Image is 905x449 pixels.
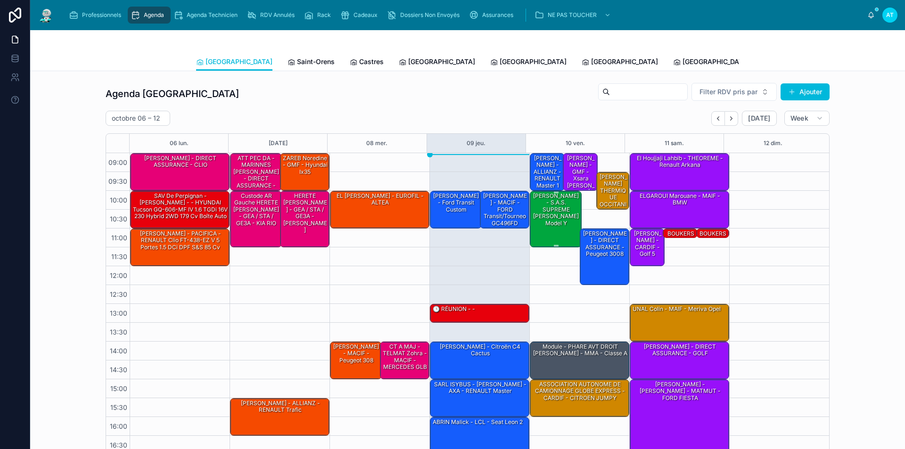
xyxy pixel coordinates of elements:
span: 14:00 [107,347,130,355]
button: [DATE] [742,111,776,126]
button: 06 lun. [170,134,189,153]
h1: Agenda [GEOGRAPHIC_DATA] [106,87,239,100]
div: [PERSON_NAME] - ALLIANZ - RENAULT Trafic [232,399,329,415]
span: 09:00 [106,158,130,166]
div: [PERSON_NAME] - MACIF - Peugeot 308 [332,343,381,365]
a: Professionnels [66,7,128,24]
button: Week [784,111,830,126]
span: 15:00 [108,384,130,392]
div: [PERSON_NAME] - MACIF - FORD Transit/Tourneo GC496FD Transit Custom I 270 L1H1 2.0 TDCi 16V DPF F... [480,191,529,228]
div: CT A MAJ - TELMAT Zohra - MACIF - MERCEDES GLB [380,342,429,379]
span: 12:30 [107,290,130,298]
div: [PERSON_NAME] - DIRECT ASSURANCE - Peugeot 3008 [580,229,629,285]
div: SARL ISYBUS - [PERSON_NAME] - AXA - RENAULT Master [430,380,529,416]
a: Agenda [128,7,171,24]
div: [PERSON_NAME] THERMIQUE OCCITANIE - FATEC (SNCF) - TRAFFIC [598,173,628,229]
a: [GEOGRAPHIC_DATA] [673,53,749,72]
div: ELGAROUI Marouane - MAIF - BMW [630,191,729,228]
div: CT A MAJ - TELMAT Zohra - MACIF - MERCEDES GLB [382,343,429,372]
div: [PERSON_NAME] - PACIFICA - RENAULT Clio FT-438-EZ V 5 Portes 1.5 dCi DPF S&S 85 cv [132,229,229,252]
div: [PERSON_NAME] - ford transit custom [430,191,481,228]
span: Cadeaux [354,11,378,19]
span: AT [886,11,894,19]
div: UNAL Colin - MAIF - Meriva Opel [632,305,722,313]
span: 16:00 [107,422,130,430]
a: [GEOGRAPHIC_DATA] [196,53,272,71]
div: ZAREB Noredine - GMF - hyundai ix35 [280,154,329,190]
span: 10:30 [107,215,130,223]
div: [PERSON_NAME] - CARDIF - golf 5 [632,229,664,259]
span: Week [790,114,808,122]
div: scrollable content [62,5,867,25]
a: Castres [350,53,384,72]
div: BOUKERS Fatima - CIC - C4 PICASSO [665,229,697,259]
div: [PERSON_NAME] - ford transit custom [432,192,481,214]
div: SAV de Perpignan - [PERSON_NAME] - - HYUNDAI Tucson GQ-606-MF IV 1.6 TGDi 16V 230 Hybrid 2WD 179 ... [131,191,229,228]
div: [PERSON_NAME] - GMF - Xsara [PERSON_NAME] [565,154,597,196]
div: El Houjjaji Lahbib - THEOREME - Renault Arkana [632,154,728,170]
div: [PERSON_NAME] THERMIQUE OCCITANIE - FATEC (SNCF) - TRAFFIC [597,172,629,209]
div: EL [PERSON_NAME] - EUROFIL - ALTEA [332,192,428,207]
a: Cadeaux [337,7,384,24]
div: [PERSON_NAME] - Citroën C4 cactus [430,342,529,379]
div: [PERSON_NAME] - MACIF - FORD Transit/Tourneo GC496FD Transit Custom I 270 L1H1 2.0 TDCi 16V DPF F... [482,192,529,261]
div: HERETE [PERSON_NAME] - GEA / STA / GE3A - [PERSON_NAME] [282,192,329,234]
a: Ajouter [781,83,830,100]
div: 🕒 RÉUNION - - [432,305,476,313]
div: BOUKERS Fatima - CIC - C4 PICASSO [663,229,697,238]
a: RDV Annulés [244,7,301,24]
button: Select Button [691,83,777,101]
span: 14:30 [107,366,130,374]
div: ATT PEC DA - MARINNES [PERSON_NAME] - DIRECT ASSURANCE - OPEL tigra [230,154,281,190]
span: Assurances [482,11,513,19]
button: 12 dim. [764,134,782,153]
button: 10 ven. [566,134,585,153]
span: 11:30 [109,253,130,261]
button: Back [711,111,725,126]
div: [PERSON_NAME] - DIRECT ASSURANCE - GOLF [630,342,729,379]
a: Saint-Orens [288,53,335,72]
div: [PERSON_NAME] - DIRECT ASSURANCE - Peugeot 3008 [582,229,629,259]
div: ASSOCIATION AUTONOME DE CAMIONNAGE GLOBE EXPRESS - CARDIF - CITROEN JUMPY [530,380,629,416]
div: HERETE [PERSON_NAME] - GEA / STA / GE3A - [PERSON_NAME] [280,191,329,247]
span: 15:30 [108,403,130,411]
div: ABRIN Malick - LCL - Seat leon 2 [432,418,524,426]
h2: octobre 06 – 12 [112,114,160,123]
button: 09 jeu. [467,134,485,153]
div: 11 sam. [665,134,684,153]
div: [PERSON_NAME] - ALLIANZ - RENAULT Master 1 [530,154,564,190]
div: [PERSON_NAME] - MACIF - Peugeot 308 [330,342,381,379]
span: 09:30 [106,177,130,185]
span: RDV Annulés [260,11,295,19]
div: Custode AR Gauche HERETE [PERSON_NAME] - GEA / STA / GE3A - KIA RIO [230,191,281,247]
a: Assurances [466,7,520,24]
span: Dossiers Non Envoyés [400,11,460,19]
div: BOUKERS Fatima - CIC - PICASSO C4 [698,229,728,265]
div: SARL ISYBUS - [PERSON_NAME] - AXA - RENAULT Master [432,380,528,396]
a: Rack [301,7,337,24]
div: [PERSON_NAME] - DIRECT ASSURANCE - CLIO [132,154,229,170]
div: Module - PHARE AVT DROIT [PERSON_NAME] - MMA - classe A [530,342,629,379]
a: [GEOGRAPHIC_DATA] [582,53,658,72]
div: [PERSON_NAME] - [PERSON_NAME] - MATMUT - FORD FIESTA [632,380,728,402]
a: Agenda Technicien [171,7,244,24]
a: NE PAS TOUCHER [532,7,616,24]
div: [PERSON_NAME] - DIRECT ASSURANCE - CLIO [131,154,229,190]
button: [DATE] [269,134,288,153]
div: [PERSON_NAME] - DIRECT ASSURANCE - GOLF [632,343,728,358]
button: 08 mer. [366,134,387,153]
div: SAV de Perpignan - [PERSON_NAME] - - HYUNDAI Tucson GQ-606-MF IV 1.6 TGDi 16V 230 Hybrid 2WD 179 ... [132,192,229,221]
div: UNAL Colin - MAIF - Meriva Opel [630,304,729,341]
span: Agenda Technicien [187,11,238,19]
span: Professionnels [82,11,121,19]
span: 13:30 [107,328,130,336]
span: [GEOGRAPHIC_DATA] [683,57,749,66]
div: 🕒 RÉUNION - - [430,304,529,322]
a: [GEOGRAPHIC_DATA] [399,53,475,72]
span: 12:00 [107,271,130,279]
